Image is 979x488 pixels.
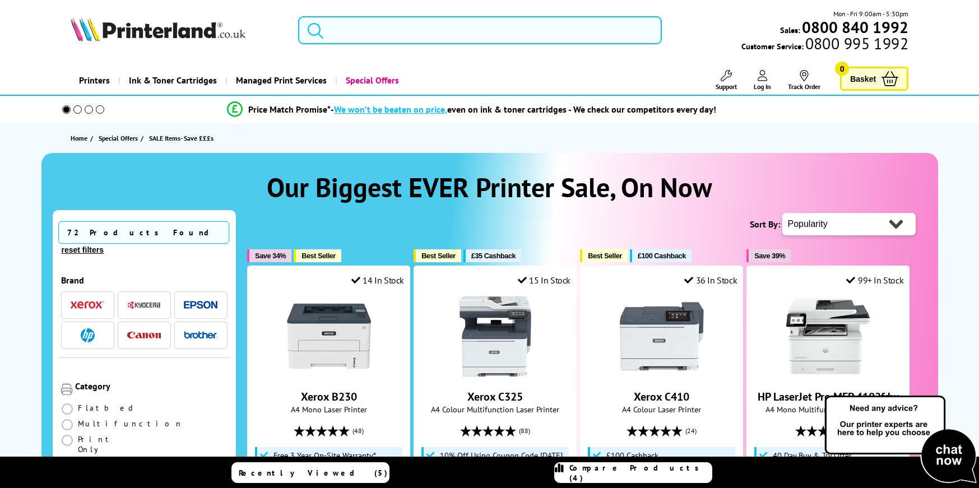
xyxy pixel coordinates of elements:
button: Save 39% [746,249,791,262]
img: Xerox C410 [620,294,704,378]
button: Epson [180,298,221,313]
a: Printers [71,66,118,95]
button: £35 Cashback [463,249,521,262]
span: Mon - Fri 9:00am - 5:30pm [833,8,908,19]
span: Special Offers [99,132,138,144]
a: Xerox C325 [453,369,537,380]
img: Epson [184,301,217,309]
span: Flatbed [78,403,137,413]
div: - even on ink & toner cartridges - We check our competitors every day! [331,104,716,115]
a: 0800 840 1992 [800,22,908,32]
span: A4 Colour Laser Printer [586,404,737,415]
span: Save 34% [255,252,286,260]
span: 0 [835,62,849,76]
span: (24) [685,420,697,441]
img: Xerox C325 [453,294,537,378]
span: £35 Cashback [471,252,516,260]
b: 0800 840 1992 [802,17,908,38]
a: Log In [754,70,771,91]
span: Sales: [780,25,800,35]
div: 14 In Stock [351,275,404,286]
span: £100 Cashback [638,252,686,260]
span: Price Match Promise* [248,104,331,115]
img: Open Live Chat window [822,394,979,486]
span: Print Only [78,434,145,454]
span: Support [716,82,737,91]
img: Category [61,384,72,395]
a: Xerox C410 [620,369,704,380]
span: Log In [754,82,771,91]
span: Free 3 Year On-Site Warranty* [273,451,376,460]
span: £100 Cashback [606,451,658,460]
button: Best Seller [580,249,628,262]
a: Printerland Logo [71,17,284,44]
a: Support [716,70,737,91]
span: A4 Colour Multifunction Laser Printer [420,404,570,415]
img: Brother [184,331,217,339]
img: HP [81,328,95,342]
span: (48) [352,420,364,441]
button: £100 Cashback [630,249,692,262]
div: 99+ In Stock [846,275,903,286]
a: Managed Print Services [225,66,335,95]
span: 72 Products Found [58,221,229,244]
span: A4 Mono Laser Printer [253,404,404,415]
a: HP LaserJet Pro MFP 4102fdw [786,369,870,380]
span: Best Seller [421,252,456,260]
span: Recently Viewed (5) [239,468,388,478]
a: Special Offers [335,66,407,95]
a: Xerox B230 [301,389,357,404]
span: 40 Day Buy & Try Offer [773,451,852,460]
span: (88) [519,420,530,441]
a: Xerox C410 [634,389,689,404]
span: Sort By: [750,219,780,230]
button: Xerox [67,298,108,313]
div: Category [75,380,228,392]
img: Canon [127,332,161,339]
img: Printerland Logo [71,17,245,41]
div: 15 In Stock [518,275,570,286]
div: 36 In Stock [684,275,737,286]
a: Home [71,132,90,144]
span: Compare Products (4) [569,463,712,483]
button: HP [67,328,108,343]
img: HP LaserJet Pro MFP 4102fdw [786,294,870,378]
div: Brand [61,275,228,286]
img: Xerox B230 [287,294,371,378]
img: Kyocera [127,301,161,309]
span: A4 Mono Multifunction Laser Printer [753,404,903,415]
span: Ink & Toner Cartridges [129,66,217,95]
a: Xerox C325 [467,389,523,404]
button: Best Seller [294,249,341,262]
a: HP LaserJet Pro MFP 4102fdw [758,389,898,404]
button: Brother [180,328,221,343]
button: Save 34% [247,249,291,262]
button: Kyocera [124,298,164,313]
span: Save 39% [754,252,785,260]
li: modal_Promise [47,100,897,119]
button: Canon [124,328,164,343]
a: Basket 0 [840,67,908,91]
span: Customer Service: [741,38,908,52]
a: Special Offers [99,132,141,144]
span: 10% Off Using Coupon Code [DATE] [440,451,563,460]
span: Multifunction [78,419,183,429]
a: Ink & Toner Cartridges [118,66,225,95]
span: Basket [850,71,876,86]
span: Best Seller [588,252,622,260]
h1: Our Biggest EVER Printer Sale, On Now [53,170,927,205]
span: 0800 995 1992 [804,38,908,49]
a: Track Order [788,70,820,91]
a: Recently Viewed (5) [231,462,389,483]
span: Best Seller [301,252,336,260]
button: Best Seller [414,249,461,262]
a: Compare Products (4) [554,462,712,483]
span: We won’t be beaten on price, [334,104,447,115]
img: Xerox [71,301,104,309]
span: SALE Items- Save £££s [149,134,214,142]
button: reset filters [58,245,107,255]
a: Xerox B230 [287,369,371,380]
